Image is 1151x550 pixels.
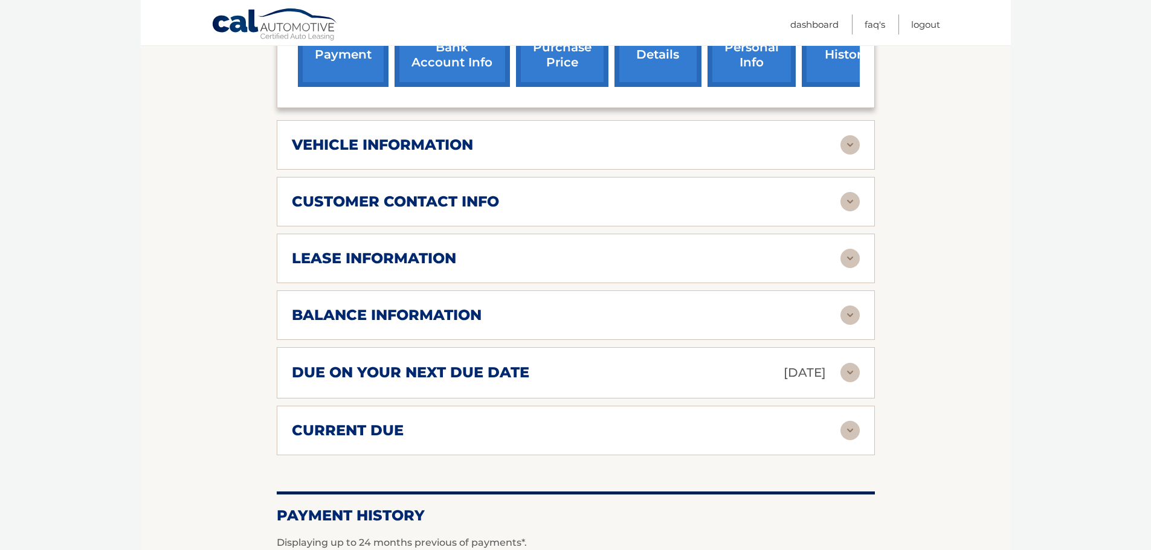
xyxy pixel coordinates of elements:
img: accordion-rest.svg [840,305,860,325]
img: accordion-rest.svg [840,421,860,440]
h2: balance information [292,306,482,324]
a: request purchase price [516,8,608,87]
img: accordion-rest.svg [840,192,860,211]
p: Displaying up to 24 months previous of payments*. [277,536,875,550]
h2: Payment History [277,507,875,525]
h2: due on your next due date [292,363,529,382]
img: accordion-rest.svg [840,249,860,268]
a: Add/Remove bank account info [395,8,510,87]
h2: current due [292,421,404,440]
img: accordion-rest.svg [840,135,860,155]
a: Dashboard [790,14,839,34]
a: Cal Automotive [211,8,338,43]
a: payment history [802,8,892,87]
a: update personal info [708,8,796,87]
a: FAQ's [865,14,885,34]
img: accordion-rest.svg [840,363,860,382]
h2: vehicle information [292,136,473,154]
a: make a payment [298,8,389,87]
a: account details [614,8,701,87]
p: [DATE] [784,362,826,383]
h2: customer contact info [292,193,499,211]
h2: lease information [292,249,456,267]
a: Logout [911,14,940,34]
